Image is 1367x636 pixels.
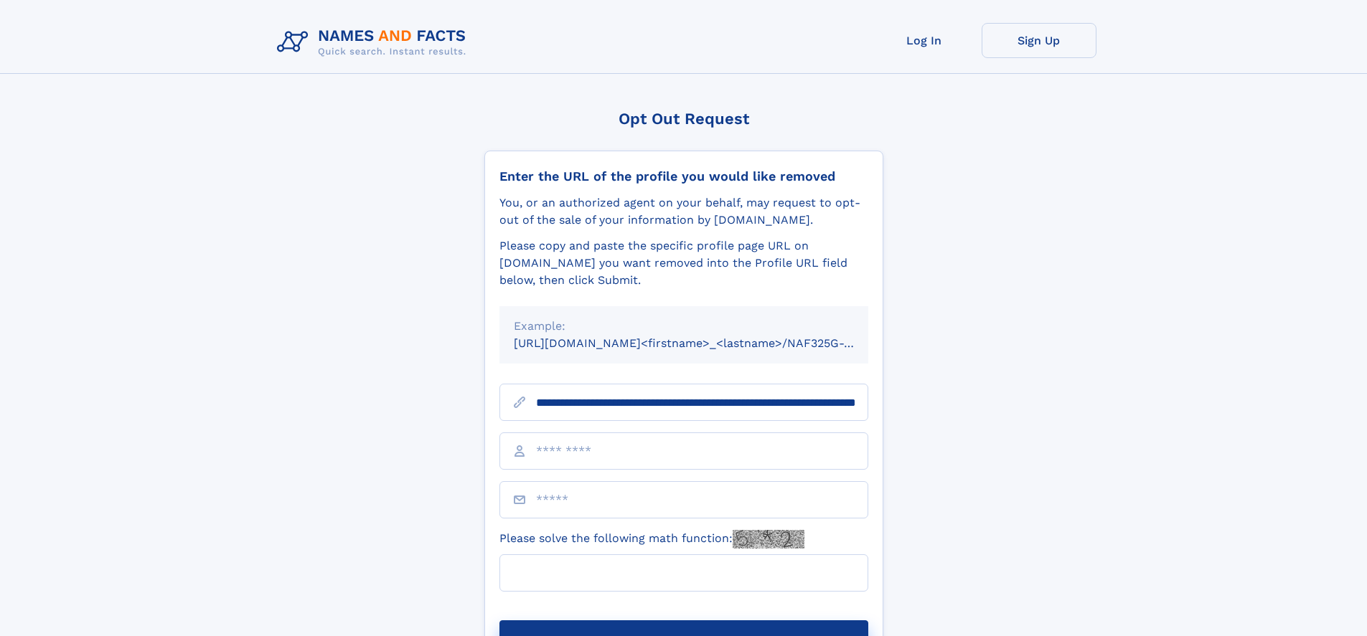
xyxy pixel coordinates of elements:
[271,23,478,62] img: Logo Names and Facts
[867,23,982,58] a: Log In
[514,336,896,350] small: [URL][DOMAIN_NAME]<firstname>_<lastname>/NAF325G-xxxxxxxx
[499,169,868,184] div: Enter the URL of the profile you would like removed
[982,23,1096,58] a: Sign Up
[499,194,868,229] div: You, or an authorized agent on your behalf, may request to opt-out of the sale of your informatio...
[499,237,868,289] div: Please copy and paste the specific profile page URL on [DOMAIN_NAME] you want removed into the Pr...
[499,530,804,549] label: Please solve the following math function:
[484,110,883,128] div: Opt Out Request
[514,318,854,335] div: Example:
